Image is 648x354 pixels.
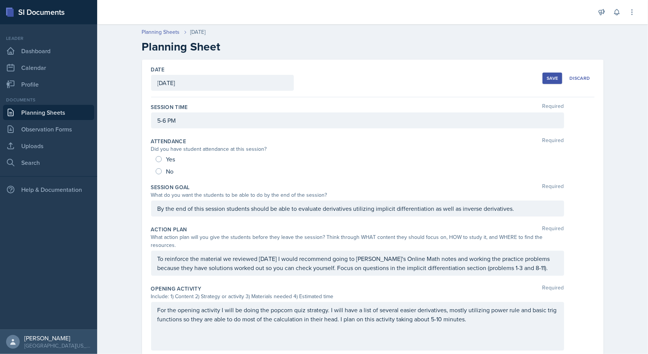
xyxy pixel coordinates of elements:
[542,183,564,191] span: Required
[547,75,558,81] div: Save
[151,285,202,292] label: Opening Activity
[3,43,94,58] a: Dashboard
[158,116,558,125] p: 5-6 PM
[151,191,564,199] div: What do you want the students to be able to do by the end of the session?
[542,137,564,145] span: Required
[158,254,558,272] p: To reinforce the material we reviewed [DATE] I would recommend going to [PERSON_NAME]'s Online Ma...
[3,60,94,75] a: Calendar
[166,155,175,163] span: Yes
[565,73,594,84] button: Discard
[151,145,564,153] div: Did you have student attendance at this session?
[3,155,94,170] a: Search
[151,226,187,233] label: Action Plan
[569,75,590,81] div: Discard
[542,285,564,292] span: Required
[142,40,604,54] h2: Planning Sheet
[142,28,180,36] a: Planning Sheets
[151,137,186,145] label: Attendance
[3,138,94,153] a: Uploads
[151,103,188,111] label: Session Time
[151,233,564,249] div: What action plan will you give the students before they leave the session? Think through WHAT con...
[166,168,174,175] span: No
[3,122,94,137] a: Observation Forms
[542,226,564,233] span: Required
[151,66,164,73] label: Date
[542,73,562,84] button: Save
[191,28,206,36] div: [DATE]
[3,96,94,103] div: Documents
[3,77,94,92] a: Profile
[151,183,190,191] label: Session Goal
[3,105,94,120] a: Planning Sheets
[151,292,564,300] div: Include: 1) Content 2) Strategy or activity 3) Materials needed 4) Estimated time
[24,334,91,342] div: [PERSON_NAME]
[24,342,91,349] div: [GEOGRAPHIC_DATA][US_STATE] in [GEOGRAPHIC_DATA]
[158,204,558,213] p: By the end of this session students should be able to evaluate derivatives utilizing implicit dif...
[3,35,94,42] div: Leader
[542,103,564,111] span: Required
[3,182,94,197] div: Help & Documentation
[158,305,558,324] p: For the opening activity I will be doing the popcorn quiz strategy. I will have a list of several...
